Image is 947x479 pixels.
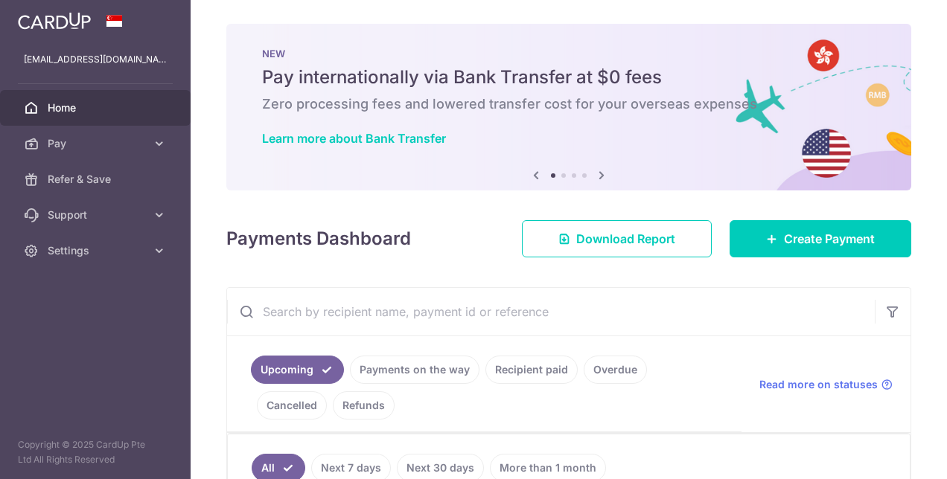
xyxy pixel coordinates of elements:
[262,48,876,60] p: NEW
[257,391,327,419] a: Cancelled
[251,356,344,384] a: Upcoming
[18,12,91,30] img: CardUp
[227,288,875,335] input: Search by recipient name, payment id or reference
[262,131,446,146] a: Learn more about Bank Transfer
[759,377,878,392] span: Read more on statuses
[522,220,712,257] a: Download Report
[48,172,146,187] span: Refer & Save
[48,136,146,151] span: Pay
[784,230,875,248] span: Create Payment
[350,356,479,384] a: Payments on the way
[226,24,911,190] img: Bank transfer banner
[333,391,395,419] a: Refunds
[262,95,876,113] h6: Zero processing fees and lowered transfer cost for your overseas expenses
[576,230,675,248] span: Download Report
[262,65,876,89] h5: Pay internationally via Bank Transfer at $0 fees
[48,243,146,258] span: Settings
[584,356,647,384] a: Overdue
[48,100,146,115] span: Home
[759,377,893,392] a: Read more on statuses
[730,220,911,257] a: Create Payment
[226,225,411,252] h4: Payments Dashboard
[48,208,146,222] span: Support
[24,52,167,67] p: [EMAIL_ADDRESS][DOMAIN_NAME]
[485,356,578,384] a: Recipient paid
